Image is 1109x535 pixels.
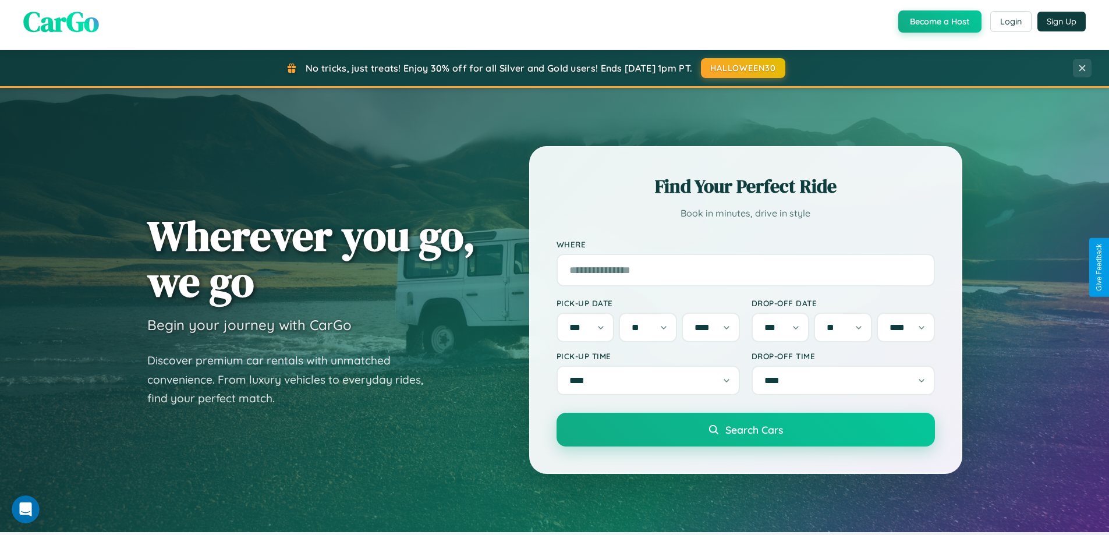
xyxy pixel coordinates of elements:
button: HALLOWEEN30 [701,58,785,78]
button: Login [990,11,1032,32]
iframe: Intercom live chat [12,495,40,523]
span: Search Cars [725,423,783,436]
span: CarGo [23,2,99,41]
p: Book in minutes, drive in style [557,205,935,222]
span: No tricks, just treats! Enjoy 30% off for all Silver and Gold users! Ends [DATE] 1pm PT. [306,62,692,74]
p: Discover premium car rentals with unmatched convenience. From luxury vehicles to everyday rides, ... [147,351,438,408]
h2: Find Your Perfect Ride [557,173,935,199]
button: Become a Host [898,10,982,33]
label: Where [557,239,935,249]
h1: Wherever you go, we go [147,212,476,304]
label: Pick-up Date [557,298,740,308]
label: Pick-up Time [557,351,740,361]
div: Give Feedback [1095,244,1103,291]
button: Search Cars [557,413,935,447]
label: Drop-off Time [752,351,935,361]
label: Drop-off Date [752,298,935,308]
h3: Begin your journey with CarGo [147,316,352,334]
button: Sign Up [1037,12,1086,31]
